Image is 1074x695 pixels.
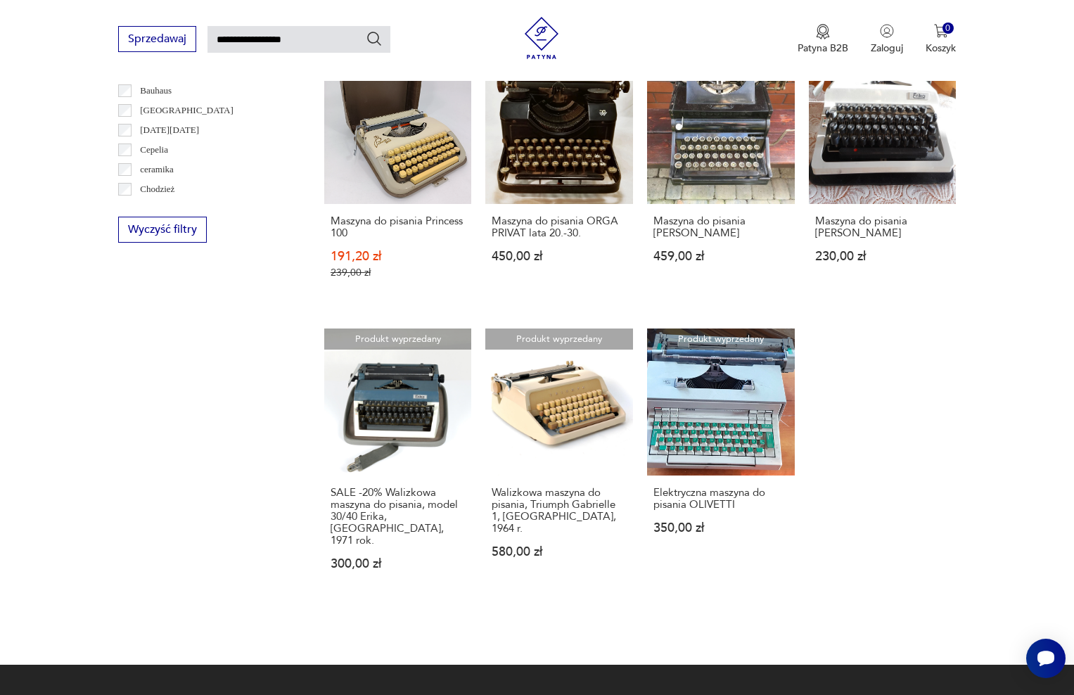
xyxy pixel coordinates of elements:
a: Sprzedawaj [118,35,196,45]
button: Patyna B2B [798,24,848,55]
p: [DATE][DATE] [140,122,199,138]
p: 191,20 zł [331,250,466,262]
p: 450,00 zł [492,250,627,262]
h3: Walizkowa maszyna do pisania, Triumph Gabrielle 1, [GEOGRAPHIC_DATA], 1964 r. [492,487,627,535]
h3: Maszyna do pisania ORGA PRIVAT lata 20.-30. [492,215,627,239]
p: Ćmielów [140,201,174,217]
p: Patyna B2B [798,42,848,55]
h3: SALE -20% Walizkowa maszyna do pisania, model 30/40 Erika, [GEOGRAPHIC_DATA], 1971 rok. [331,487,466,547]
button: Sprzedawaj [118,26,196,52]
p: 580,00 zł [492,546,627,558]
a: Produkt wyprzedanyMaszyna do pisania ORGA PRIVAT lata 20.-30.Maszyna do pisania ORGA PRIVAT lata ... [485,56,633,306]
button: Wyczyść filtry [118,217,207,243]
p: Cepelia [140,142,168,158]
p: ceramika [140,162,174,177]
a: Produkt wyprzedanyElektryczna maszyna do pisania OLIVETTIElektryczna maszyna do pisania OLIVETTI3... [647,329,795,598]
a: Produkt wyprzedanyWalizkowa maszyna do pisania, Triumph Gabrielle 1, Niemcy, 1964 r.Walizkowa mas... [485,329,633,598]
p: [GEOGRAPHIC_DATA] [140,103,234,118]
a: Produkt wyprzedanyMaszyna do pisania Ewald HeinMaszyna do pisania [PERSON_NAME]459,00 zł [647,56,795,306]
iframe: Smartsupp widget button [1026,639,1066,678]
button: Zaloguj [871,24,903,55]
div: 0 [942,23,954,34]
img: Ikona koszyka [934,24,948,38]
h3: Elektryczna maszyna do pisania OLIVETTI [653,487,788,511]
p: Chodzież [140,181,174,197]
button: 0Koszyk [926,24,956,55]
p: 239,00 zł [331,267,466,279]
p: Zaloguj [871,42,903,55]
button: Szukaj [366,30,383,47]
p: 350,00 zł [653,522,788,534]
a: Ikona medaluPatyna B2B [798,24,848,55]
h3: Maszyna do pisania [PERSON_NAME] [815,215,950,239]
p: 300,00 zł [331,558,466,570]
h3: Maszyna do pisania Princess 100 [331,215,466,239]
img: Ikonka użytkownika [880,24,894,38]
p: Bauhaus [140,83,172,98]
a: Produkt wyprzedanySALE -20% Walizkowa maszyna do pisania, model 30/40 Erika, Niemcy, 1971 rok.SAL... [324,329,472,598]
a: Produkt wyprzedanyMaszyna do pisania Princess 100Maszyna do pisania Princess 100191,20 zł239,00 zł [324,56,472,306]
img: Ikona medalu [816,24,830,39]
a: Produkt wyprzedanyMaszyna do pisania ERIKAMaszyna do pisania [PERSON_NAME]230,00 zł [809,56,957,306]
h3: Maszyna do pisania [PERSON_NAME] [653,215,788,239]
p: 230,00 zł [815,250,950,262]
p: Koszyk [926,42,956,55]
img: Patyna - sklep z meblami i dekoracjami vintage [520,17,563,59]
p: 459,00 zł [653,250,788,262]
